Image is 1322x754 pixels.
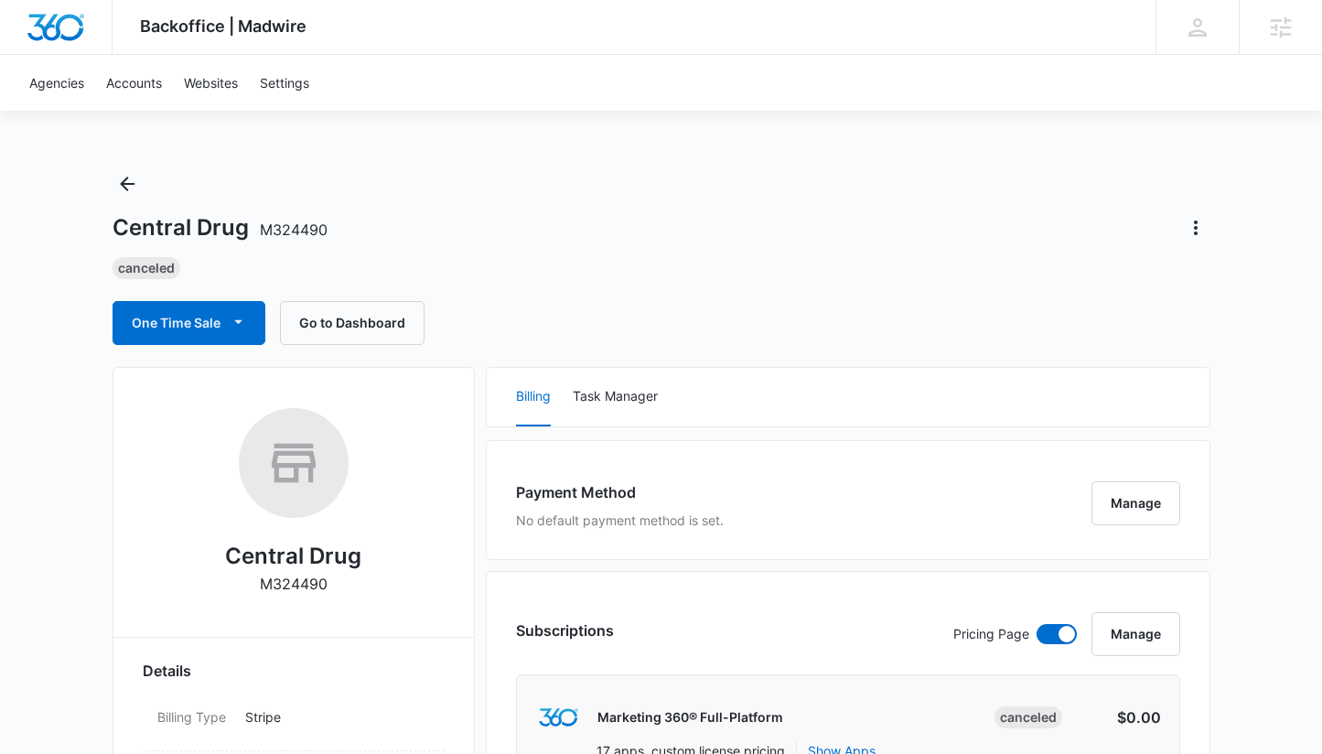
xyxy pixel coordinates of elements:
p: Pricing Page [953,624,1029,644]
a: Agencies [18,55,95,111]
button: Actions [1181,213,1210,242]
a: Websites [173,55,249,111]
span: Details [143,660,191,682]
a: Accounts [95,55,173,111]
div: Canceled [994,706,1062,728]
button: Back [113,169,142,199]
h2: Central Drug [225,540,361,573]
a: Settings [249,55,320,111]
dt: Billing Type [157,707,231,727]
button: Billing [516,368,551,426]
p: $0.00 [1075,706,1161,728]
h3: Payment Method [516,481,724,503]
h3: Subscriptions [516,619,614,641]
button: Manage [1091,612,1180,656]
p: No default payment method is set. [516,511,724,530]
span: Backoffice | Madwire [140,16,306,36]
button: Manage [1091,481,1180,525]
p: Stripe [245,707,430,727]
span: M324490 [260,221,328,239]
p: Marketing 360® Full-Platform [597,708,783,727]
img: marketing360Logo [539,708,578,727]
h1: Central Drug [113,214,328,242]
div: Billing TypeStripe [143,696,445,751]
button: Go to Dashboard [280,301,425,345]
p: M324490 [260,573,328,595]
button: Task Manager [573,368,658,426]
button: One Time Sale [113,301,265,345]
div: Canceled [113,257,180,279]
